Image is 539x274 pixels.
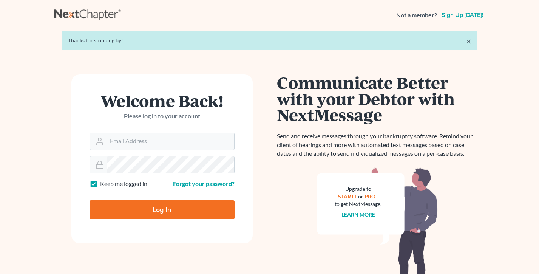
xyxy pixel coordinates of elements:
a: × [466,37,471,46]
a: PRO+ [364,193,378,200]
span: or [358,193,363,200]
div: Thanks for stopping by! [68,37,471,44]
input: Email Address [107,133,234,150]
div: to get NextMessage. [335,200,382,208]
strong: Not a member? [396,11,437,20]
p: Send and receive messages through your bankruptcy software. Remind your client of hearings and mo... [277,132,477,158]
label: Keep me logged in [100,180,147,188]
div: Upgrade to [335,185,382,193]
input: Log In [90,200,235,219]
a: Forgot your password? [173,180,235,187]
h1: Welcome Back! [90,93,235,109]
h1: Communicate Better with your Debtor with NextMessage [277,74,477,123]
a: Learn more [341,211,375,218]
a: START+ [338,193,357,200]
p: Please log in to your account [90,112,235,121]
a: Sign up [DATE]! [440,12,485,18]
